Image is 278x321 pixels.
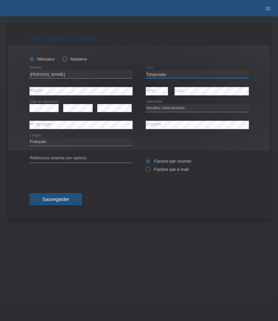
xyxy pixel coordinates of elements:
[43,197,69,202] span: Sauvegarder
[146,159,192,164] label: Facture par courrier
[29,34,249,42] h1: Enregistrer le client
[29,57,55,62] label: Monsieur
[146,167,150,175] input: Facture par e-mail
[29,57,34,61] input: Monsieur
[146,167,189,172] label: Facture par e-mail
[29,193,83,205] button: Sauvegarder
[265,5,271,12] i: menu
[262,6,275,10] a: menu
[63,57,87,62] label: Madame
[63,57,67,61] input: Madame
[146,159,150,167] input: Facture par courrier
